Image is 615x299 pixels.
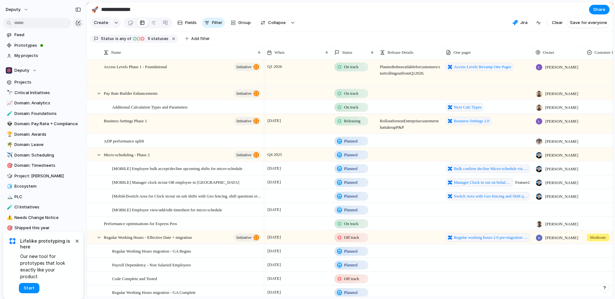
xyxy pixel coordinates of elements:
[446,103,483,111] a: Next Calc Types
[14,100,81,106] span: Domain: Analytics
[6,90,12,96] button: 🔭
[3,161,83,170] a: 🎯Domain: Timesheets
[454,49,471,56] span: One pager
[3,109,83,118] a: 🧪Domain: Foundations
[3,202,83,212] div: 🧪CI Initiatives
[112,206,222,213] span: [MOBILE] Employee view/add/edit timesheet for micro-schedule
[101,36,114,42] span: Status
[266,288,283,296] span: [DATE]
[132,35,170,42] button: 5 statuses
[344,207,357,213] span: Planned
[446,178,513,187] a: Manager Clock in out on behalf of Employee for Micro-Schedule
[112,192,262,199] span: [Mobile]Switch Area for Clock in/out on sub shifts with Geo fencing, shift questions etc from sub...
[7,89,11,96] div: 🔭
[545,193,578,200] span: [PERSON_NAME]
[14,90,81,96] span: Critical Initiatives
[268,20,286,26] span: Collapse
[7,100,11,107] div: 📈
[545,91,578,97] span: [PERSON_NAME]
[446,233,530,242] a: Regular working hours 2.0 pre-migration improvements
[6,141,12,148] button: 🌴
[112,103,188,110] span: Additional Calculation Types and Parameters
[6,225,12,231] button: 🎯
[91,5,98,14] div: 🚀
[266,247,283,255] span: [DATE]
[236,89,251,98] span: initiative
[549,18,565,28] button: Clear
[344,276,359,282] span: Off track
[3,182,83,191] a: 🧊Ecosystem
[377,114,443,131] span: Roll out for non Entreprise customers that take up P&P
[344,104,358,110] span: On track
[3,119,83,129] div: 👽Domain: Pay Rate + Compliance
[236,62,251,71] span: initiative
[344,64,358,70] span: On track
[14,131,81,138] span: Domain: Awards
[7,110,11,117] div: 🧪
[3,41,83,50] a: Prototypes
[266,275,283,282] span: [DATE]
[14,204,81,210] span: CI Initiatives
[7,141,11,149] div: 🌴
[3,4,32,15] button: deputy
[7,162,11,169] div: 🎯
[6,183,12,190] button: 🧊
[545,138,578,145] span: [PERSON_NAME]
[104,220,177,227] span: Performance optimisations for Express Pros
[104,63,167,70] span: Access Levels Phase 1 - Foundational
[119,36,131,42] span: any of
[344,193,357,199] span: Planned
[344,90,358,97] span: On track
[344,289,357,296] span: Planned
[266,165,283,172] span: [DATE]
[593,6,605,13] span: Share
[545,166,578,172] span: [PERSON_NAME]
[104,233,192,241] span: Regular Working Hours - Effective Date + migration
[104,89,158,97] span: Pay Rate Builder Enhancements
[3,223,83,233] a: 🎯Shipped this year
[3,192,83,202] div: 🏔️PLC
[454,64,511,70] span: Access Levels Revamp One Pager
[181,34,214,43] button: Add filter
[14,79,81,85] span: Projects
[7,131,11,138] div: 🏆
[266,178,283,186] span: [DATE]
[3,213,83,222] a: ⚠️Needs Change Notice
[234,151,261,159] button: initiative
[14,141,81,148] span: Domain: Leave
[7,120,11,128] div: 👽
[14,110,81,117] span: Domain: Foundations
[266,261,283,269] span: [DATE]
[3,171,83,181] div: 🎲Project: [PERSON_NAME]
[14,152,81,158] span: Domain: Scheduling
[275,49,284,56] span: When
[7,204,11,211] div: 🧪
[3,140,83,149] a: 🌴Domain: Leave
[94,20,108,26] span: Create
[377,60,443,77] span: Planned to be available for customers / start rolling out from Q1 2026.
[344,262,357,268] span: Planned
[73,237,81,245] button: Dismiss
[454,104,481,110] span: Next Calc Types
[454,166,528,172] span: Bulk confirm decline Micro-schedule via Mobile
[3,130,83,139] a: 🏆Domain: Awards
[6,214,12,221] button: ⚠️
[14,194,81,200] span: PLC
[510,18,530,28] button: Jira
[6,110,12,117] button: 🧪
[14,121,81,127] span: Domain: Pay Rate + Compliance
[90,4,100,15] button: 🚀
[202,18,225,28] button: Filter
[3,88,83,98] a: 🔭Critical Initiatives
[257,18,289,28] button: Collapse
[7,183,11,190] div: 🧊
[14,214,81,221] span: Needs Change Notice
[14,173,81,179] span: Project: [PERSON_NAME]
[234,233,261,242] button: initiative
[20,238,74,250] span: Lifelike prototyping is here
[112,288,196,296] span: Regular Working Hours migration - GA Complete
[589,5,610,14] button: Share
[114,35,132,42] button: isany of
